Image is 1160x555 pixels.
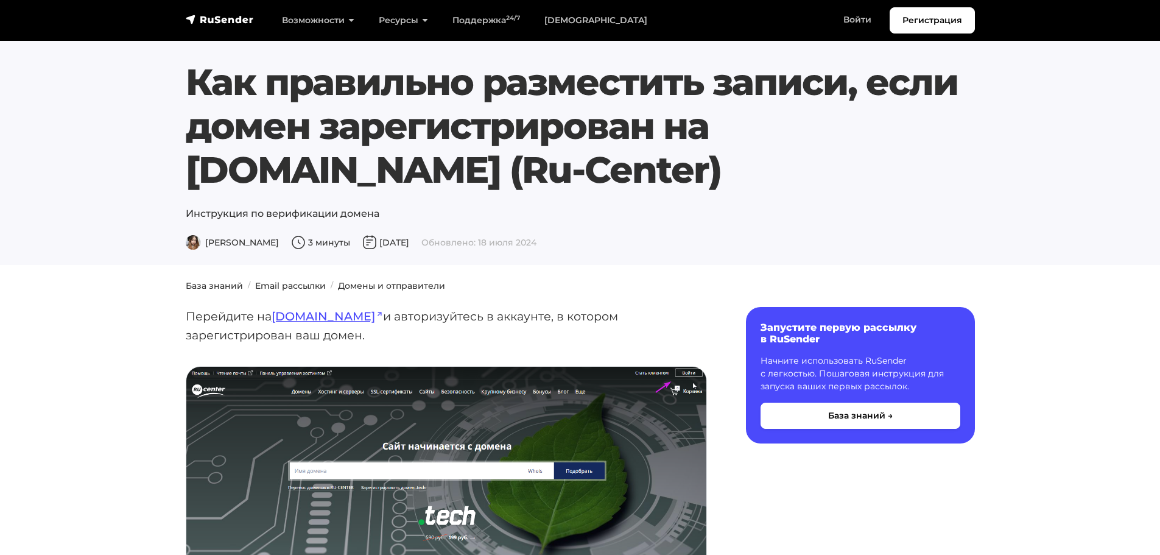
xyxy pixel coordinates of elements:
a: Поддержка24/7 [440,8,532,33]
p: Начните использовать RuSender с легкостью. Пошаговая инструкция для запуска ваших первых рассылок. [761,355,960,393]
h6: Запустите первую рассылку в RuSender [761,322,960,345]
a: [DOMAIN_NAME] [272,309,383,323]
span: Обновлено: 18 июля 2024 [421,237,536,248]
a: [DEMOGRAPHIC_DATA] [532,8,659,33]
sup: 24/7 [506,14,520,22]
img: RuSender [186,13,254,26]
a: Возможности [270,8,367,33]
a: Email рассылки [255,280,326,291]
a: Ресурсы [367,8,440,33]
a: Домены и отправители [338,280,445,291]
a: Регистрация [890,7,975,34]
nav: breadcrumb [178,280,982,292]
span: [PERSON_NAME] [186,237,279,248]
img: Время чтения [291,235,306,250]
p: Перейдите на и авторизуйтесь в аккаунте, в котором зарегистрирован ваш домен. [186,307,707,344]
a: База знаний [186,280,243,291]
span: 3 минуты [291,237,350,248]
button: База знаний → [761,403,960,429]
a: Войти [831,7,884,32]
img: Дата публикации [362,235,377,250]
h1: Как правильно разместить записи, если домен зарегистрирован на [DOMAIN_NAME] (Ru-Center) [186,60,975,192]
a: Запустите первую рассылку в RuSender Начните использовать RuSender с легкостью. Пошаговая инструк... [746,307,975,444]
p: Инструкция по верификации домена [186,207,975,221]
span: [DATE] [362,237,409,248]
